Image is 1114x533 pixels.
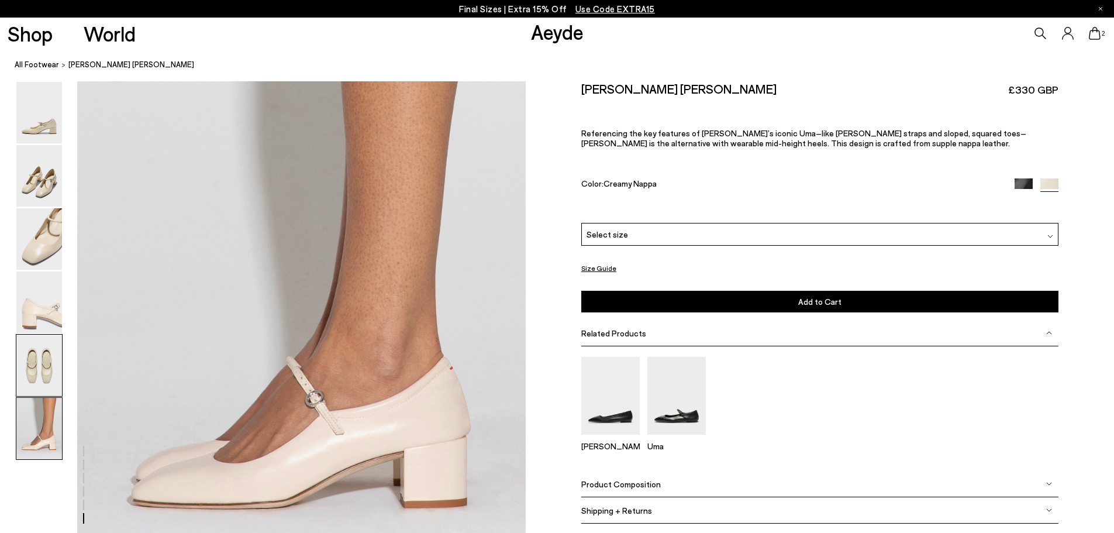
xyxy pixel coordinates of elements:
[84,23,136,44] a: World
[581,291,1058,312] button: Add to Cart
[581,328,646,338] span: Related Products
[1046,507,1052,513] img: svg%3E
[647,427,706,451] a: Uma Mary-Jane Flats Uma
[581,427,640,451] a: Ida Leather Square-Toe Flats [PERSON_NAME]
[459,2,655,16] p: Final Sizes | Extra 15% Off
[16,145,62,207] img: Aline Leather Mary-Jane Pumps - Image 2
[587,228,628,240] span: Select size
[575,4,655,14] span: Navigate to /collections/ss25-final-sizes
[581,81,777,96] h2: [PERSON_NAME] [PERSON_NAME]
[1047,233,1053,239] img: svg%3E
[581,506,652,515] span: Shipping + Returns
[581,441,640,451] p: [PERSON_NAME]
[8,23,53,44] a: Shop
[16,82,62,143] img: Aline Leather Mary-Jane Pumps - Image 1
[647,441,706,451] p: Uma
[581,479,661,489] span: Product Composition
[647,357,706,435] img: Uma Mary-Jane Flats
[16,208,62,270] img: Aline Leather Mary-Jane Pumps - Image 3
[68,59,194,71] span: [PERSON_NAME] [PERSON_NAME]
[15,59,59,71] a: All Footwear
[16,271,62,333] img: Aline Leather Mary-Jane Pumps - Image 4
[1046,330,1052,336] img: svg%3E
[581,357,640,435] img: Ida Leather Square-Toe Flats
[1046,481,1052,487] img: svg%3E
[531,19,584,44] a: Aeyde
[798,297,841,307] span: Add to Cart
[581,178,999,192] div: Color:
[16,398,62,459] img: Aline Leather Mary-Jane Pumps - Image 6
[581,128,1026,148] span: Referencing the key features of [PERSON_NAME]’s iconic Uma–like [PERSON_NAME] straps and sloped, ...
[1101,30,1106,37] span: 2
[603,178,657,188] span: Creamy Nappa
[15,49,1114,81] nav: breadcrumb
[16,335,62,396] img: Aline Leather Mary-Jane Pumps - Image 5
[581,261,616,276] button: Size Guide
[1089,27,1101,40] a: 2
[1008,82,1058,97] span: £330 GBP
